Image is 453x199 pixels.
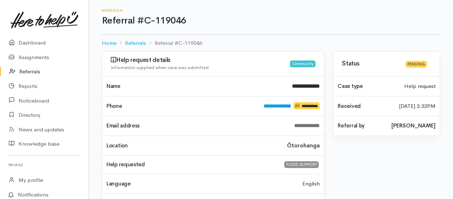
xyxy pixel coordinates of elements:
[400,82,440,90] div: Help request
[338,123,383,129] h4: Referral by
[338,83,396,89] h4: Case type
[102,16,440,26] h1: Referral #C-119046
[102,39,116,47] a: Home
[9,160,80,170] h6: Profile
[287,142,320,150] b: Ōtorohanga
[111,64,209,70] span: Information supplied when case was submitted
[290,61,316,67] div: Community
[102,9,440,12] h6: Referrals
[406,61,427,68] div: Pending
[102,35,440,52] nav: breadcrumb
[111,57,290,64] h3: Help request details
[106,83,283,89] h4: Name
[106,181,131,187] h4: Language
[106,143,278,149] h4: Location
[391,122,436,130] b: [PERSON_NAME]
[298,180,324,188] div: English
[106,103,255,109] h4: Phone
[284,161,319,168] div: FOOD SUPPORT
[106,162,275,168] h4: Help requested
[399,102,436,110] time: [DATE] 3:32PM
[342,61,401,67] h3: Status
[125,39,146,47] a: Referrals
[338,103,390,109] h4: Received
[146,39,202,47] li: Referral #C-119046
[106,123,286,129] h4: Email address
